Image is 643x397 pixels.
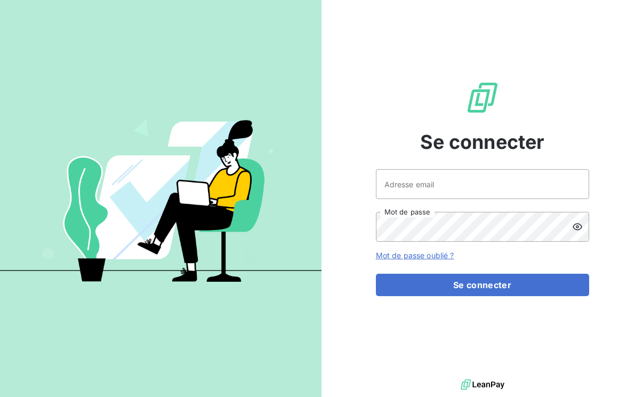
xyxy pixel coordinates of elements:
button: Se connecter [376,274,589,296]
a: Mot de passe oublié ? [376,251,454,260]
img: Logo LeanPay [465,81,500,115]
span: Se connecter [420,128,545,156]
input: placeholder [376,169,589,199]
img: logo [461,377,504,393]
